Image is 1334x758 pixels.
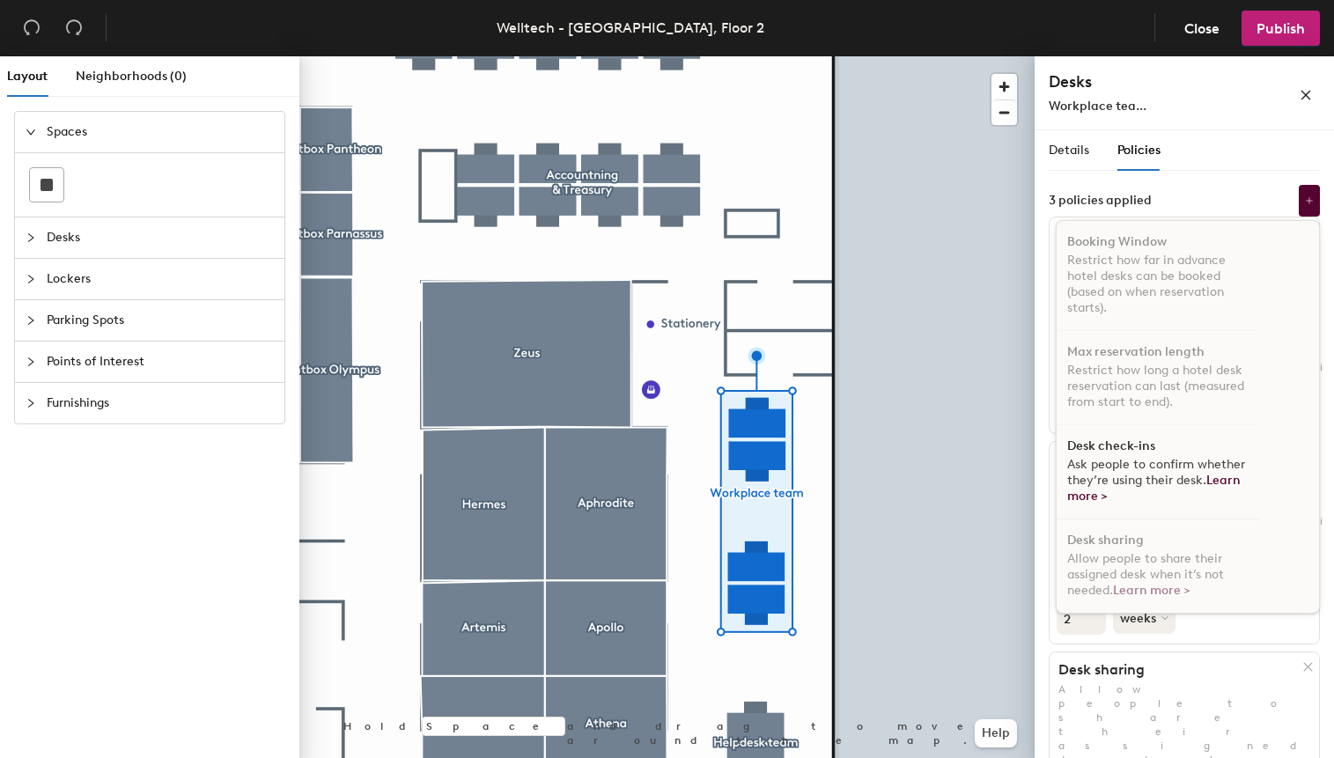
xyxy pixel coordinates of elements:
span: Parking Spots [47,300,274,341]
span: Close [1184,20,1220,37]
p: Restrict how long a reservation can last (measured from start to end). [1050,472,1319,599]
button: Redo (⌘ + ⇧ + Z) [56,11,92,46]
span: Workplace tea... [1049,99,1146,114]
div: Welltech - [GEOGRAPHIC_DATA], Floor 2 [497,17,764,39]
span: collapsed [26,315,36,326]
p: Restrict how far in advance hotel desks can be booked (based on when reservation starts). [1067,253,1249,316]
button: Help [975,719,1017,747]
button: Publish [1242,11,1320,46]
span: Neighborhoods (0) [76,69,187,84]
h1: Booking Window [1050,226,1303,244]
h1: Desk check-ins [1067,439,1155,453]
span: Furnishings [47,383,274,423]
p: Restrict how far in advance hotel desks can be booked (based on when reservation starts). [1050,247,1319,388]
span: Publish [1257,20,1305,37]
button: weeks [1113,602,1176,634]
span: undo [23,18,41,36]
span: Spaces [47,112,274,152]
button: Undo (⌘ + Z) [14,11,49,46]
span: Points of Interest [47,342,274,382]
p: Restrict how long a hotel desk reservation can last (measured from start to end). [1067,363,1249,410]
div: 3 policies applied [1049,194,1152,208]
h1: Desk sharing [1067,534,1144,548]
span: close [1300,89,1312,101]
a: Learn more > [1067,473,1241,504]
span: Policies [1117,143,1161,158]
span: Lockers [47,259,274,299]
span: Desks [47,217,274,258]
span: collapsed [26,398,36,408]
span: Details [1049,143,1089,158]
span: Allow people to share their assigned desk when it’s not needed. [1067,551,1224,598]
h1: Desk sharing [1050,661,1303,679]
h1: Max reservation length [1067,345,1205,359]
span: collapsed [26,357,36,367]
button: Close [1169,11,1235,46]
h1: Booking Window [1067,235,1167,249]
span: collapsed [26,232,36,243]
span: expanded [26,127,36,137]
span: collapsed [26,274,36,284]
span: Ask people to confirm whether they’re using their desk. [1067,457,1245,504]
a: Learn more > [1113,583,1190,598]
h1: Max reservation length [1050,451,1303,468]
h4: Desks [1049,70,1242,93]
span: Layout [7,69,48,84]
